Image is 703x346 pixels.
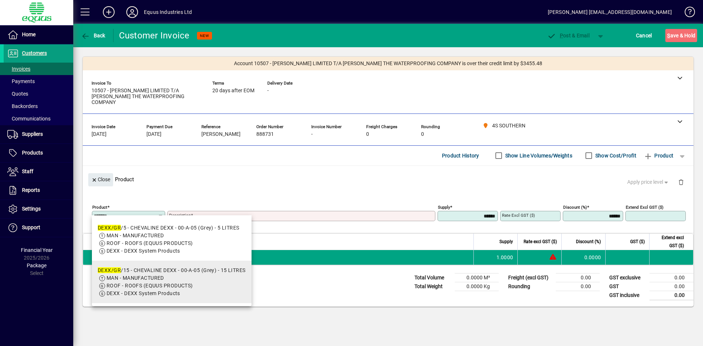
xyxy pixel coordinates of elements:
[4,100,73,112] a: Backorders
[650,291,693,300] td: 0.00
[201,131,241,137] span: [PERSON_NAME]
[4,144,73,162] a: Products
[624,175,673,189] button: Apply price level
[7,103,38,109] span: Backorders
[4,125,73,144] a: Suppliers
[438,205,450,210] mat-label: Supply
[548,6,672,18] div: [PERSON_NAME] [EMAIL_ADDRESS][DOMAIN_NAME]
[626,205,663,210] mat-label: Extend excl GST ($)
[92,131,107,137] span: [DATE]
[411,282,455,291] td: Total Weight
[7,91,28,97] span: Quotes
[576,238,601,246] span: Discount (%)
[630,238,645,246] span: GST ($)
[4,75,73,88] a: Payments
[92,261,252,303] mat-option: DEXX/GR/15 - CHEVALINE DEXX - 00-A-05 (Grey) - 15 LITRES
[606,273,650,282] td: GST exclusive
[73,29,114,42] app-page-header-button: Back
[107,275,164,281] span: MAN - MANUFACTURED
[4,63,73,75] a: Invoices
[4,112,73,125] a: Communications
[21,247,53,253] span: Financial Year
[411,273,455,282] td: Total Volume
[22,187,40,193] span: Reports
[22,131,43,137] span: Suppliers
[22,224,40,230] span: Support
[119,30,190,41] div: Customer Invoice
[107,248,180,254] span: DEXX - DEXX System Products
[563,205,587,210] mat-label: Discount (%)
[504,152,572,159] label: Show Line Volumes/Weights
[4,26,73,44] a: Home
[256,131,274,137] span: 888731
[98,267,121,273] em: DEXX/GR
[543,29,593,42] button: Post & Email
[107,290,180,296] span: DEXX - DEXX System Products
[606,282,650,291] td: GST
[120,5,144,19] button: Profile
[98,267,246,274] div: /15 - CHEVALINE DEXX - 00-A-05 (Grey) - 15 LITRES
[4,219,73,237] a: Support
[98,225,121,231] em: DEXX/GR
[7,66,30,72] span: Invoices
[547,33,589,38] span: ost & Email
[83,166,693,193] div: Product
[86,176,115,183] app-page-header-button: Close
[27,263,47,268] span: Package
[636,30,652,41] span: Cancel
[169,213,191,218] mat-label: Description
[4,200,73,218] a: Settings
[107,232,164,238] span: MAN - MANUFACTURED
[594,152,636,159] label: Show Cost/Profit
[234,60,542,67] span: Account 10507 - [PERSON_NAME] LIMITED T/A [PERSON_NAME] THE WATERPROOFING COMPANY is over their c...
[107,240,193,246] span: ROOF - ROOFS (EQUUS PRODUCTS)
[499,238,513,246] span: Supply
[439,149,482,162] button: Product History
[4,181,73,200] a: Reports
[634,29,654,42] button: Cancel
[200,33,209,38] span: NEW
[650,273,693,282] td: 0.00
[672,173,690,191] button: Delete
[650,282,693,291] td: 0.00
[22,50,47,56] span: Customers
[560,33,563,38] span: P
[22,31,36,37] span: Home
[144,6,192,18] div: Equus Industries Ltd
[88,173,113,186] button: Close
[442,150,479,161] span: Product History
[4,88,73,100] a: Quotes
[556,282,600,291] td: 0.00
[496,254,513,261] span: 1.0000
[679,1,694,25] a: Knowledge Base
[672,178,690,185] app-page-header-button: Delete
[92,218,252,261] mat-option: DEXX/GR/5 - CHEVALINE DEXX - 00-A-05 (Grey) - 5 LITRES
[606,291,650,300] td: GST inclusive
[22,206,41,212] span: Settings
[502,213,535,218] mat-label: Rate excl GST ($)
[7,78,35,84] span: Payments
[505,273,556,282] td: Freight (excl GST)
[97,5,120,19] button: Add
[267,88,269,94] span: -
[91,174,110,186] span: Close
[455,273,499,282] td: 0.0000 M³
[146,131,161,137] span: [DATE]
[627,178,670,186] span: Apply price level
[311,131,313,137] span: -
[7,116,51,122] span: Communications
[22,168,33,174] span: Staff
[667,30,695,41] span: ave & Hold
[107,283,193,289] span: ROOF - ROOFS (EQUUS PRODUCTS)
[22,150,43,156] span: Products
[665,29,697,42] button: Save & Hold
[667,33,670,38] span: S
[524,238,557,246] span: Rate excl GST ($)
[366,131,369,137] span: 0
[92,88,201,105] span: 10507 - [PERSON_NAME] LIMITED T/A [PERSON_NAME] THE WATERPROOFING COMPANY
[4,163,73,181] a: Staff
[556,273,600,282] td: 0.00
[505,282,556,291] td: Rounding
[421,131,424,137] span: 0
[98,224,239,232] div: /5 - CHEVALINE DEXX - 00-A-05 (Grey) - 5 LITRES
